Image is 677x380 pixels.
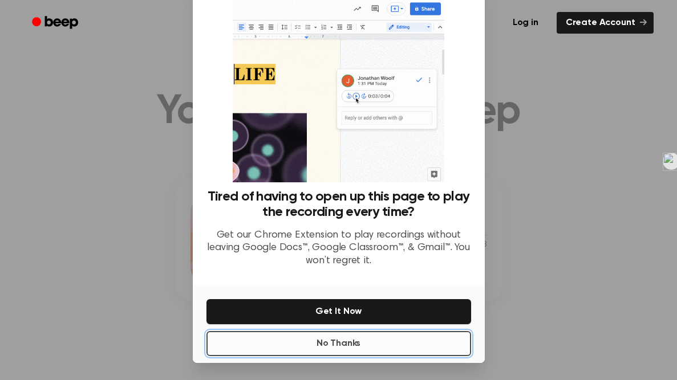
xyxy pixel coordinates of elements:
a: Create Account [557,12,654,34]
button: Get It Now [206,299,471,324]
h3: Tired of having to open up this page to play the recording every time? [206,189,471,220]
a: Beep [24,12,88,34]
button: No Thanks [206,331,471,356]
p: Get our Chrome Extension to play recordings without leaving Google Docs™, Google Classroom™, & Gm... [206,229,471,268]
a: Log in [501,10,550,36]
